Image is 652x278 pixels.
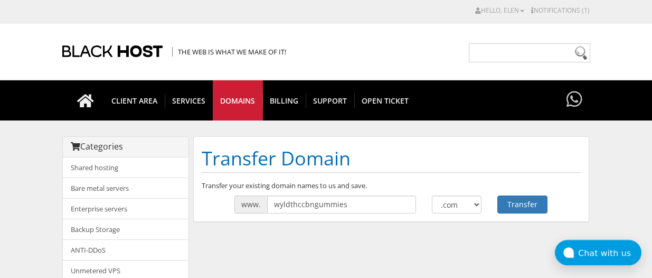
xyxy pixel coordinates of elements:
span: Billing [262,94,306,108]
button: Chat with us [555,240,641,265]
p: Transfer your existing domain names to us and save. [202,181,581,190]
a: Notifications (1) [531,6,590,15]
a: Bare metal servers [63,178,188,199]
span: www. [234,196,267,214]
h3: Categories [71,142,181,152]
span: Open Ticket [354,94,416,108]
a: Backup Storage [63,219,188,240]
a: Support [306,80,355,121]
a: Shared hosting [63,157,188,178]
h1: Transfer Domain [202,145,581,173]
a: ANTI-DDoS [63,239,188,261]
a: Domains [213,80,263,121]
a: Go to homepage [67,80,105,121]
span: Domains [213,94,263,108]
input: Need help? [469,43,590,62]
span: CLIENT AREA [104,94,165,108]
div: Chat with us [578,248,641,258]
button: Transfer [497,196,547,214]
span: The Web is what we make of it! [172,47,286,57]
a: CLIENT AREA [104,80,165,121]
span: Support [306,94,355,108]
a: Open Ticket [354,80,416,121]
span: SERVICES [165,94,213,108]
a: Have questions? [564,80,585,119]
a: Enterprise servers [63,198,188,219]
a: Billing [262,80,306,121]
a: Hello, Elen [475,6,524,15]
a: SERVICES [165,80,213,121]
